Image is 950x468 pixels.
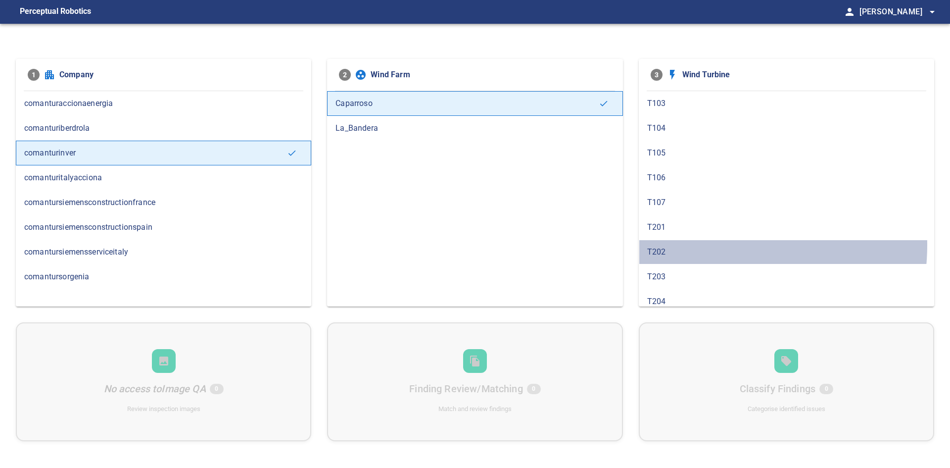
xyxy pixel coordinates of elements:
[647,221,926,233] span: T201
[647,147,926,159] span: T105
[24,122,303,134] span: comanturiberdrola
[639,116,934,141] div: T104
[926,6,938,18] span: arrow_drop_down
[24,197,303,208] span: comantursiemensconstructionfrance
[371,69,611,81] span: Wind Farm
[335,122,614,134] span: La_Bandera
[639,215,934,240] div: T201
[647,271,926,283] span: T203
[16,264,311,289] div: comantursorgenia
[16,215,311,240] div: comantursiemensconstructionspain
[24,221,303,233] span: comantursiemensconstructionspain
[639,190,934,215] div: T107
[647,98,926,109] span: T103
[16,190,311,215] div: comantursiemensconstructionfrance
[335,98,598,109] span: Caparroso
[24,172,303,184] span: comanturitalyacciona
[651,69,663,81] span: 3
[24,271,303,283] span: comantursorgenia
[20,4,91,20] figcaption: Perceptual Robotics
[24,98,303,109] span: comanturaccionaenergia
[682,69,922,81] span: Wind Turbine
[16,240,311,264] div: comantursiemensserviceitaly
[859,5,938,19] span: [PERSON_NAME]
[647,246,926,258] span: T202
[16,91,311,116] div: comanturaccionaenergia
[844,6,855,18] span: person
[639,289,934,314] div: T204
[647,122,926,134] span: T104
[59,69,299,81] span: Company
[647,172,926,184] span: T106
[24,246,303,258] span: comantursiemensserviceitaly
[327,116,622,141] div: La_Bandera
[16,116,311,141] div: comanturiberdrola
[639,91,934,116] div: T103
[639,240,934,264] div: T202
[28,69,40,81] span: 1
[647,197,926,208] span: T107
[855,2,938,22] button: [PERSON_NAME]
[327,91,622,116] div: Caparroso
[16,165,311,190] div: comanturitalyacciona
[639,264,934,289] div: T203
[639,141,934,165] div: T105
[16,141,311,165] div: comanturinver
[647,296,926,308] span: T204
[339,69,351,81] span: 2
[24,147,287,159] span: comanturinver
[639,165,934,190] div: T106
